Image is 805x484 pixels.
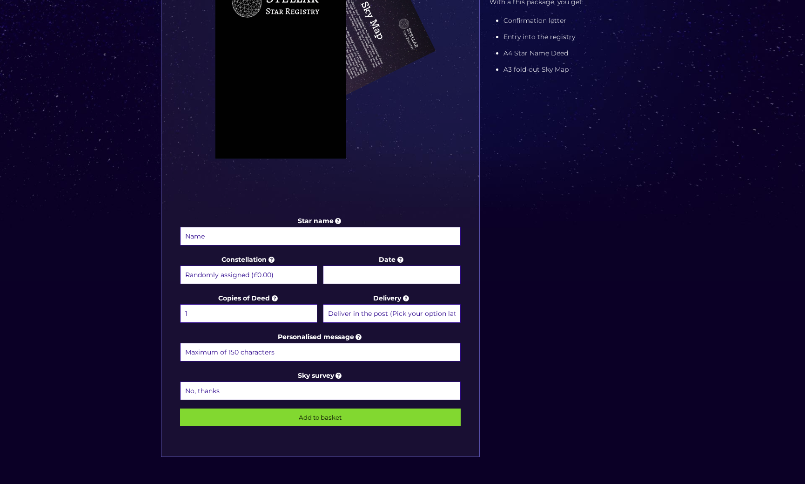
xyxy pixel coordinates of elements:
a: Sky survey [298,371,343,380]
li: Entry into the registry [503,31,644,43]
li: Confirmation letter [503,15,644,27]
select: Delivery [323,304,460,323]
label: Delivery [323,293,460,324]
select: Constellation [180,266,317,284]
select: Sky survey [180,382,461,400]
select: Copies of Deed [180,304,317,323]
input: Add to basket [180,409,461,426]
label: Constellation [180,254,317,286]
input: Date [323,266,460,284]
label: Personalised message [180,331,461,363]
input: Personalised message [180,343,461,361]
li: A4 Star Name Deed [503,48,644,59]
li: A3 fold-out Sky Map [503,64,644,75]
label: Star name [180,215,461,247]
label: Date [323,254,460,286]
input: Star name [180,227,461,245]
label: Copies of Deed [180,293,317,324]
